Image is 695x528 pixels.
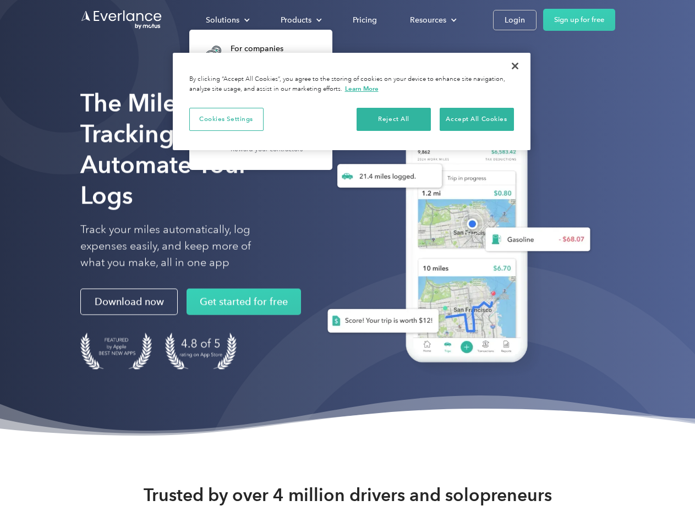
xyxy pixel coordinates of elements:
div: Privacy [173,53,530,150]
img: Everlance, mileage tracker app, expense tracking app [310,105,599,379]
a: Pricing [342,10,388,30]
div: Login [505,13,525,27]
div: Cookie banner [173,53,530,150]
div: Products [270,10,331,30]
a: More information about your privacy, opens in a new tab [345,85,379,92]
a: Download now [80,289,178,315]
a: For companiesEasy vehicle reimbursements [195,36,324,72]
img: Badge for Featured by Apple Best New Apps [80,333,152,370]
p: Track your miles automatically, log expenses easily, and keep more of what you make, all in one app [80,222,277,271]
img: 4.9 out of 5 stars on the app store [165,333,237,370]
div: Products [281,13,311,27]
button: Reject All [357,108,431,131]
a: Login [493,10,537,30]
div: For companies [231,43,318,54]
button: Accept All Cookies [440,108,514,131]
a: Go to homepage [80,9,163,30]
div: By clicking “Accept All Cookies”, you agree to the storing of cookies on your device to enhance s... [189,75,514,94]
div: Solutions [195,10,259,30]
a: Get started for free [187,289,301,315]
div: Resources [410,13,446,27]
strong: Trusted by over 4 million drivers and solopreneurs [144,484,552,506]
button: Close [503,54,527,78]
div: Solutions [206,13,239,27]
div: Pricing [353,13,377,27]
a: Sign up for free [543,9,615,31]
div: Resources [399,10,466,30]
nav: Solutions [189,30,332,170]
button: Cookies Settings [189,108,264,131]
